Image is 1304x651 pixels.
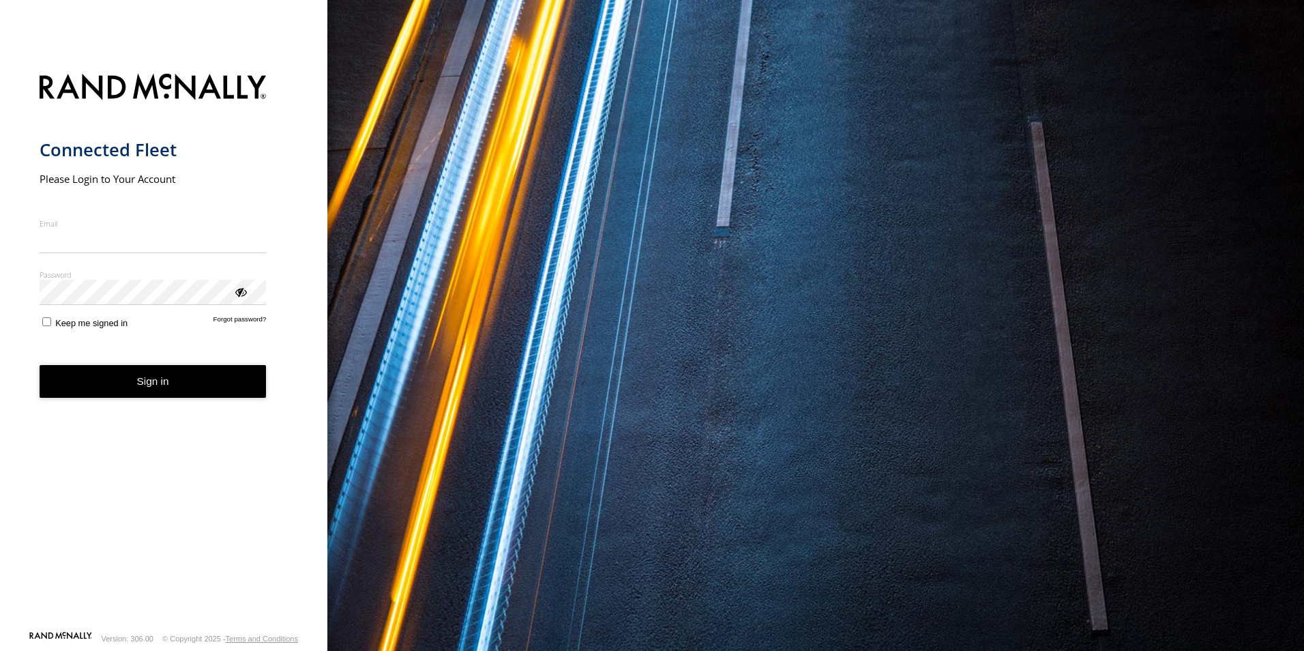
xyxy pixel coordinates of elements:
[40,172,267,186] h2: Please Login to Your Account
[42,317,51,326] input: Keep me signed in
[233,285,247,298] div: ViewPassword
[29,632,92,646] a: Visit our Website
[40,66,288,631] form: main
[40,218,267,229] label: Email
[102,635,153,643] div: Version: 306.00
[40,270,267,280] label: Password
[40,365,267,399] button: Sign in
[162,635,298,643] div: © Copyright 2025 -
[213,315,267,328] a: Forgot password?
[40,139,267,161] h1: Connected Fleet
[55,318,128,328] span: Keep me signed in
[226,635,298,643] a: Terms and Conditions
[40,71,267,106] img: Rand McNally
